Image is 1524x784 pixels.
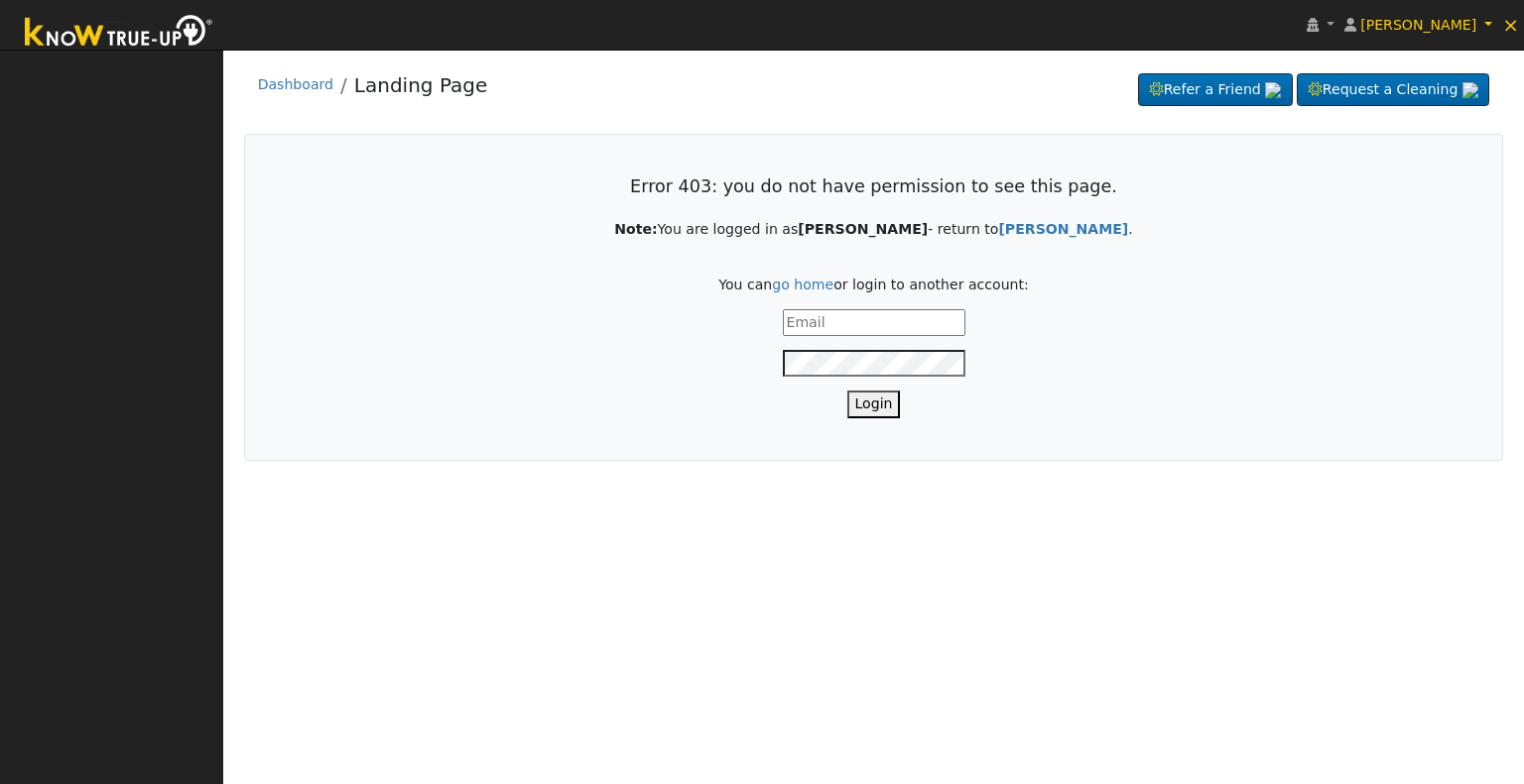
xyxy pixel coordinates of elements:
[1360,17,1476,33] span: [PERSON_NAME]
[15,11,223,56] img: Know True-Up
[798,221,928,237] strong: [PERSON_NAME]
[287,219,1460,240] p: You are logged in as - return to .
[998,221,1128,237] a: Back to User
[333,70,487,110] li: Landing Page
[1462,82,1478,98] img: retrieve
[287,176,1460,197] h3: Error 403: you do not have permission to see this page.
[258,76,333,92] a: Dashboard
[1265,82,1281,98] img: retrieve
[287,275,1460,295] p: You can or login to another account:
[1502,13,1519,37] span: ×
[783,309,965,336] input: Email
[998,221,1128,237] strong: [PERSON_NAME]
[614,221,657,237] strong: Note:
[847,391,901,417] button: Login
[1297,73,1489,107] a: Request a Cleaning
[772,277,833,292] a: go home
[1138,73,1293,107] a: Refer a Friend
